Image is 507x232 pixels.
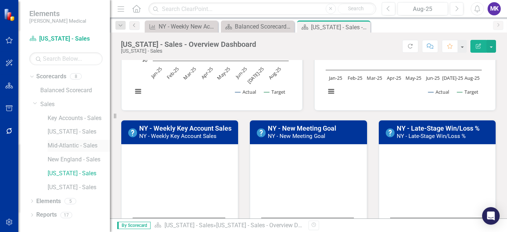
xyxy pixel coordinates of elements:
a: Sales [40,100,110,109]
div: [US_STATE] - Sales - Overview Dashboard [121,40,256,48]
div: Open Intercom Messenger [482,207,500,225]
text: [DATE]-25 [246,66,265,85]
img: No Information [386,128,395,137]
small: NY - Weekly Key Account Sales [139,133,217,139]
div: Aug-25 [400,5,445,14]
small: NY - New Meeting Goal [268,133,325,139]
div: [US_STATE] - Sales [121,48,256,54]
a: Reports [36,211,57,219]
text: $0 [142,57,147,63]
img: No Information [257,128,266,137]
a: NY - Weekly Key Account Sales [139,124,232,132]
a: Balanced Scorecard [40,86,110,95]
a: [US_STATE] - Sales [48,169,110,178]
a: New England - Sales [48,156,110,164]
text: Jun-25 [233,66,248,80]
text: Jan-25 [149,66,163,80]
div: NY - Weekly New Account Sales [159,22,216,31]
a: [US_STATE] - Sales [29,35,103,43]
input: Search Below... [29,52,103,65]
button: Aug-25 [397,2,448,15]
button: Show Target [457,89,478,95]
text: Aug-25 [465,75,480,81]
a: [US_STATE] - Sales [48,183,110,192]
span: Search [348,5,364,11]
div: [US_STATE] - Sales - Overview Dashboard [216,222,323,229]
input: Search ClearPoint... [148,3,376,15]
span: Elements [29,9,86,18]
text: Jan-25 [328,75,342,81]
div: 17 [60,212,72,218]
div: » [154,221,303,230]
button: View chart menu, Chart [326,86,336,97]
text: Apr-25 [387,75,401,81]
text: Apr-25 [200,66,214,80]
a: NY - New Meeting Goal [268,124,336,132]
div: 5 [64,198,76,204]
button: Show Target [264,89,285,95]
span: By Scorecard [117,222,151,229]
img: ClearPoint Strategy [4,8,16,21]
text: May-25 [406,75,421,81]
a: NY - Weekly New Account Sales [147,22,216,31]
div: [US_STATE] - Sales - Overview Dashboard [311,23,369,32]
div: Balanced Scorecard Welcome Page [235,22,292,31]
text: May-25 [215,66,231,81]
a: [US_STATE] - Sales [48,128,110,136]
text: Mar-25 [182,66,197,81]
button: Show Actual [235,89,256,95]
a: NY - Late-Stage Win/Loss % [397,124,480,132]
button: Search [338,4,374,14]
button: Show Actual [428,89,449,95]
small: [PERSON_NAME] Medical [29,18,86,24]
text: Mar-25 [367,75,382,81]
small: NY - Late-Stage Win/Loss % [397,133,466,139]
img: No Information [128,128,137,137]
a: Elements [36,197,61,206]
a: [US_STATE] - Sales [164,222,213,229]
a: Key Accounts - Sales [48,114,110,123]
a: Scorecards [36,72,66,81]
div: 8 [70,74,82,80]
text: Aug-25 [267,66,282,81]
text: Feb-25 [165,66,180,81]
text: Jun-25 [425,75,440,81]
a: Balanced Scorecard Welcome Page [223,22,292,31]
a: Mid-Atlantic - Sales [48,142,110,150]
text: Feb-25 [348,75,362,81]
text: [DATE]-25 [442,75,463,81]
button: View chart menu, Chart [133,86,143,97]
button: MK [488,2,501,15]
